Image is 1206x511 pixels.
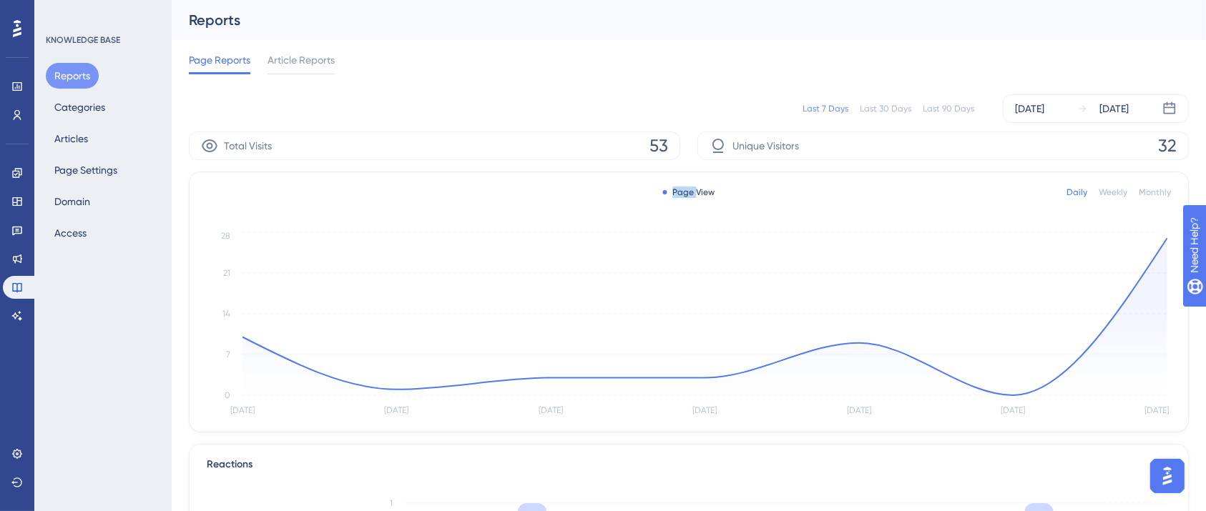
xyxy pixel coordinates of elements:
[390,498,393,508] tspan: 1
[803,103,848,114] div: Last 7 Days
[1144,406,1169,416] tspan: [DATE]
[34,4,89,21] span: Need Help?
[693,406,717,416] tspan: [DATE]
[732,137,799,154] span: Unique Visitors
[226,349,230,359] tspan: 7
[649,134,668,157] span: 53
[46,157,126,183] button: Page Settings
[46,94,114,120] button: Categories
[1099,100,1129,117] div: [DATE]
[385,406,409,416] tspan: [DATE]
[225,390,230,400] tspan: 0
[860,103,911,114] div: Last 30 Days
[224,137,272,154] span: Total Visits
[230,406,255,416] tspan: [DATE]
[1139,187,1171,198] div: Monthly
[46,63,99,89] button: Reports
[1015,100,1044,117] div: [DATE]
[46,126,97,152] button: Articles
[1099,187,1127,198] div: Weekly
[46,34,120,46] div: KNOWLEDGE BASE
[189,51,250,69] span: Page Reports
[46,220,95,246] button: Access
[189,10,1153,30] div: Reports
[847,406,871,416] tspan: [DATE]
[539,406,563,416] tspan: [DATE]
[1067,187,1087,198] div: Daily
[268,51,335,69] span: Article Reports
[1001,406,1026,416] tspan: [DATE]
[663,187,715,198] div: Page View
[1146,455,1189,497] iframe: UserGuiding AI Assistant Launcher
[222,309,230,319] tspan: 14
[923,103,974,114] div: Last 90 Days
[207,456,1171,473] div: Reactions
[221,231,230,241] tspan: 28
[223,268,230,278] tspan: 21
[46,189,99,214] button: Domain
[1158,134,1177,157] span: 32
